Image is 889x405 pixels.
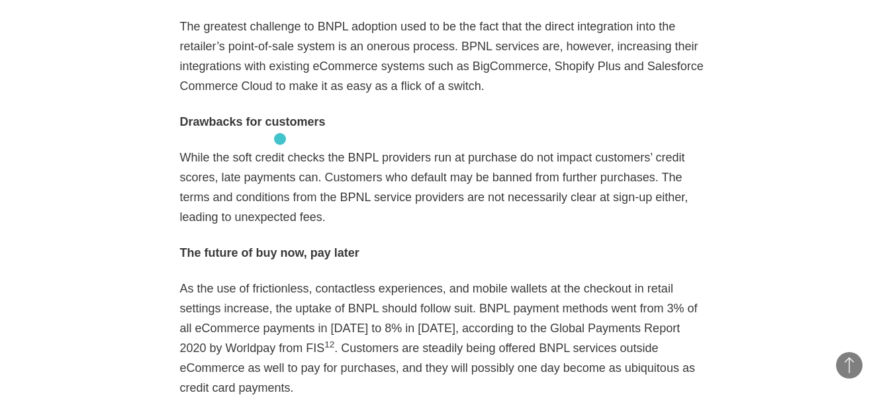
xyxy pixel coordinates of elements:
[180,279,710,398] p: As the use of frictionless, contactless experiences, and mobile wallets at the checkout in retail...
[180,148,710,227] p: While the soft credit checks the BNPL providers run at purchase do not impact customers’ credit s...
[324,339,334,349] sup: 12
[180,17,710,96] p: The greatest challenge to BNPL adoption used to be the fact that the direct integration into the ...
[180,246,359,259] strong: The future of buy now, pay later
[836,352,863,379] button: Back to Top
[180,115,326,128] strong: Drawbacks for customers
